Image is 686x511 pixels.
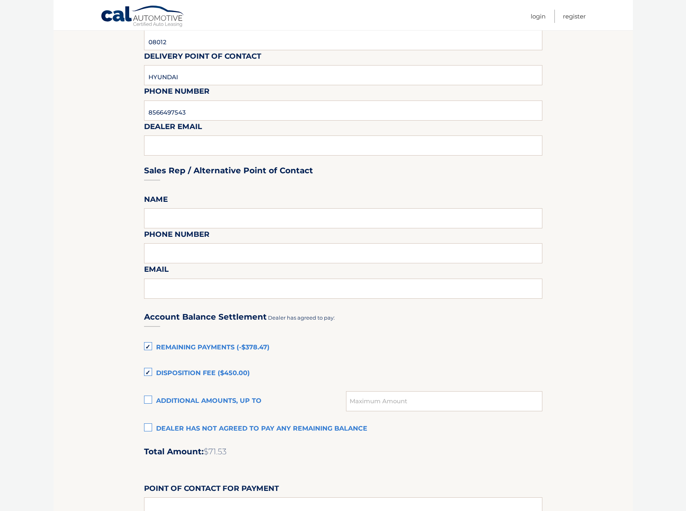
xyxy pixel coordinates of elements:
[144,193,168,208] label: Name
[144,421,542,437] label: Dealer has not agreed to pay any remaining balance
[144,228,210,243] label: Phone Number
[144,312,267,322] h3: Account Balance Settlement
[144,121,202,135] label: Dealer Email
[144,447,542,457] h2: Total Amount:
[563,10,586,23] a: Register
[144,85,210,100] label: Phone Number
[346,391,542,411] input: Maximum Amount
[144,482,279,497] label: Point of Contact for Payment
[144,263,169,278] label: Email
[531,10,546,23] a: Login
[144,393,346,409] label: Additional amounts, up to
[144,340,542,356] label: Remaining Payments (-$378.47)
[204,447,227,456] span: $71.53
[144,365,542,382] label: Disposition Fee ($450.00)
[144,166,313,176] h3: Sales Rep / Alternative Point of Contact
[101,5,185,29] a: Cal Automotive
[268,314,335,321] span: Dealer has agreed to pay:
[144,50,261,65] label: Delivery Point of Contact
